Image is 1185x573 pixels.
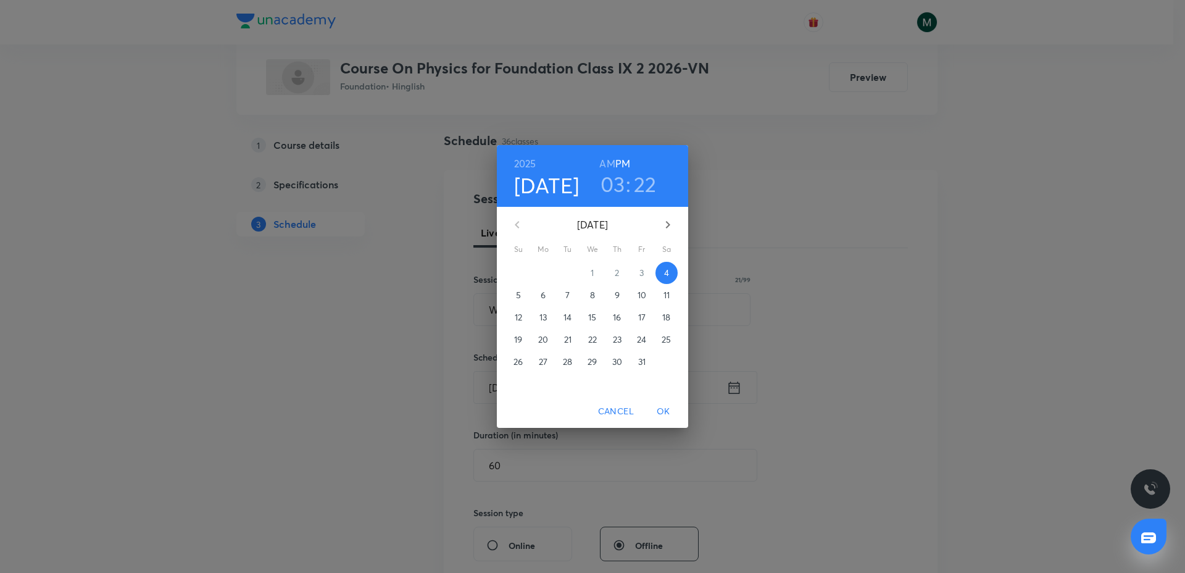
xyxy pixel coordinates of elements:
p: 14 [563,311,572,324]
p: 20 [538,333,548,346]
button: 12 [507,306,530,328]
p: 9 [615,289,620,301]
p: 21 [564,333,572,346]
p: 30 [612,356,622,368]
p: 7 [565,289,570,301]
button: 19 [507,328,530,351]
p: 28 [563,356,572,368]
button: 16 [606,306,628,328]
p: 27 [539,356,547,368]
p: 10 [638,289,646,301]
button: 28 [557,351,579,373]
button: PM [615,155,630,172]
button: 14 [557,306,579,328]
span: OK [649,404,678,419]
button: 03 [601,171,625,197]
button: 6 [532,284,554,306]
p: [DATE] [532,217,653,232]
p: 8 [590,289,595,301]
p: 25 [662,333,671,346]
span: Th [606,243,628,256]
p: 4 [664,267,669,279]
p: 6 [541,289,546,301]
span: We [581,243,604,256]
span: Su [507,243,530,256]
button: 5 [507,284,530,306]
button: 27 [532,351,554,373]
button: 22 [581,328,604,351]
button: 26 [507,351,530,373]
button: 29 [581,351,604,373]
button: 10 [631,284,653,306]
p: 18 [662,311,670,324]
p: 23 [613,333,622,346]
button: 23 [606,328,628,351]
p: 15 [588,311,596,324]
button: 2025 [514,155,536,172]
p: 19 [514,333,522,346]
p: 29 [588,356,597,368]
button: 4 [655,262,678,284]
button: Cancel [593,400,639,423]
button: 11 [655,284,678,306]
button: [DATE] [514,172,580,198]
button: 22 [634,171,657,197]
p: 24 [637,333,646,346]
button: 25 [655,328,678,351]
span: Sa [655,243,678,256]
span: Tu [557,243,579,256]
p: 31 [638,356,646,368]
button: 31 [631,351,653,373]
button: AM [599,155,615,172]
button: 21 [557,328,579,351]
button: 13 [532,306,554,328]
p: 5 [516,289,521,301]
p: 13 [539,311,547,324]
span: Cancel [598,404,634,419]
span: Mo [532,243,554,256]
button: 20 [532,328,554,351]
button: 30 [606,351,628,373]
button: 17 [631,306,653,328]
button: 9 [606,284,628,306]
p: 26 [513,356,523,368]
p: 16 [613,311,621,324]
button: 8 [581,284,604,306]
span: Fr [631,243,653,256]
button: OK [644,400,683,423]
p: 12 [515,311,522,324]
button: 7 [557,284,579,306]
p: 22 [588,333,597,346]
p: 11 [663,289,670,301]
h3: : [626,171,631,197]
button: 24 [631,328,653,351]
button: 18 [655,306,678,328]
p: 17 [638,311,646,324]
button: 15 [581,306,604,328]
